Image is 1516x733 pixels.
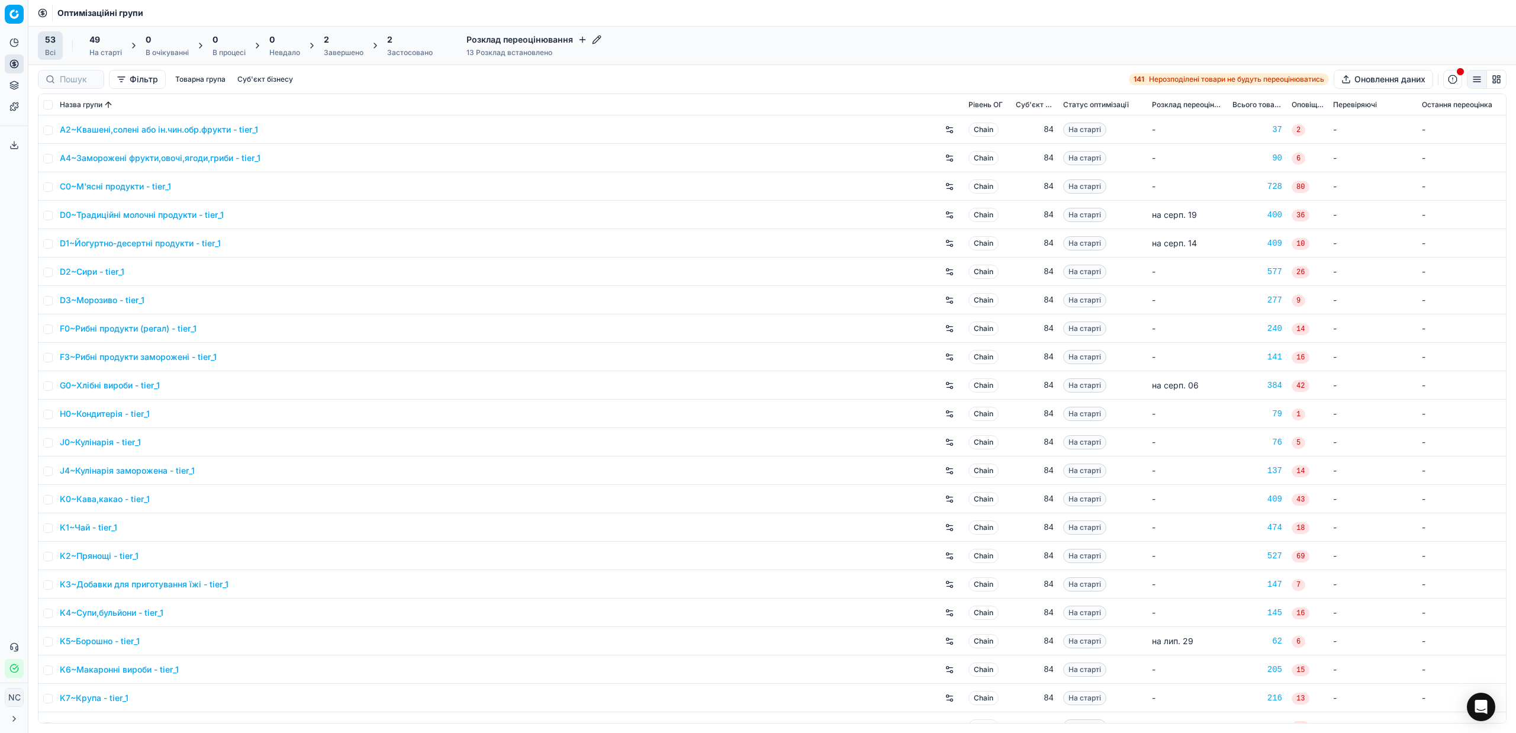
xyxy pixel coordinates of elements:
div: 84 [1016,152,1054,164]
td: - [1147,655,1228,684]
span: На старті [1063,378,1106,393]
td: - [1417,229,1506,258]
td: - [1417,115,1506,144]
a: K5~Борошно - tier_1 [60,635,140,647]
td: - [1417,201,1506,229]
span: 7 [1292,579,1305,591]
span: 14 [1292,323,1309,335]
a: 277 [1232,294,1282,306]
td: - [1328,172,1417,201]
div: Всі [45,48,56,57]
td: - [1417,343,1506,371]
span: На старті [1063,208,1106,222]
div: 84 [1016,237,1054,249]
a: 474 [1232,522,1282,533]
a: 409 [1232,237,1282,249]
td: - [1328,371,1417,400]
td: - [1147,513,1228,542]
span: Chain [968,691,999,705]
div: 84 [1016,294,1054,306]
input: Пошук [60,73,96,85]
a: 728 [1232,181,1282,192]
span: Chain [968,407,999,421]
button: Оновлення даних [1334,70,1433,89]
span: NC [5,689,23,706]
td: - [1147,172,1228,201]
span: 0 [213,34,218,46]
span: 6 [1292,153,1305,165]
div: 84 [1016,550,1054,562]
span: 0 [269,34,275,46]
span: 15 [1292,664,1309,676]
td: - [1147,115,1228,144]
td: - [1328,343,1417,371]
span: Назва групи [60,100,102,110]
a: 384 [1232,380,1282,391]
td: - [1417,400,1506,428]
div: 240 [1232,323,1282,335]
td: - [1328,144,1417,172]
a: 137 [1232,465,1282,477]
a: 147 [1232,578,1282,590]
td: - [1147,428,1228,456]
a: K8~Мюслі,каші,сухі сніданки,пластівці - tier_1 [60,721,249,732]
span: Остання переоцінка [1422,100,1492,110]
span: Нерозподілені товари не будуть переоцінюватись [1149,75,1324,84]
span: Chain [968,322,999,336]
a: D1~Йогуртно-десертні продукти - tier_1 [60,237,221,249]
button: Sorted by Назва групи ascending [102,99,114,111]
span: 16 [1292,607,1309,619]
span: На старті [1063,293,1106,307]
a: K2~Прянощі - tier_1 [60,550,139,562]
h4: Розклад переоцінювання [466,34,601,46]
span: Всього товарів [1232,100,1282,110]
span: Chain [968,123,999,137]
div: 527 [1232,550,1282,562]
span: Chain [968,520,999,535]
span: 26 [1292,266,1309,278]
div: 84 [1016,465,1054,477]
td: - [1328,258,1417,286]
span: Chain [968,179,999,194]
a: K6~Макаронні вироби - tier_1 [60,664,179,676]
span: 5 [1292,437,1305,449]
div: 37 [1232,124,1282,136]
td: - [1417,371,1506,400]
td: - [1417,599,1506,627]
span: На старті [1063,577,1106,591]
button: NC [5,688,24,707]
td: - [1147,144,1228,172]
a: A2~Квашені,солені або ін.чин.обр.фрукти - tier_1 [60,124,258,136]
button: Фільтр [109,70,166,89]
td: - [1147,286,1228,314]
td: - [1147,599,1228,627]
div: В очікуванні [146,48,189,57]
button: Суб'єкт бізнесу [233,72,298,86]
span: 9 [1292,295,1305,307]
span: На старті [1063,151,1106,165]
div: Open Intercom Messenger [1467,693,1495,721]
span: Chain [968,634,999,648]
div: 84 [1016,351,1054,363]
span: на серп. 19 [1152,210,1197,220]
td: - [1417,684,1506,712]
a: D0~Традиційні молочні продукти - tier_1 [60,209,224,221]
div: 84 [1016,266,1054,278]
div: 79 [1232,408,1282,420]
span: Chain [968,236,999,250]
td: - [1147,485,1228,513]
span: Chain [968,549,999,563]
div: 141 [1232,351,1282,363]
div: Застосовано [387,48,433,57]
td: - [1147,400,1228,428]
td: - [1328,485,1417,513]
a: 209 [1232,721,1282,732]
span: 6 [1292,636,1305,648]
a: J4~Кулінарія заморожена - tier_1 [60,465,195,477]
span: 14 [1292,465,1309,477]
span: Chain [968,151,999,165]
